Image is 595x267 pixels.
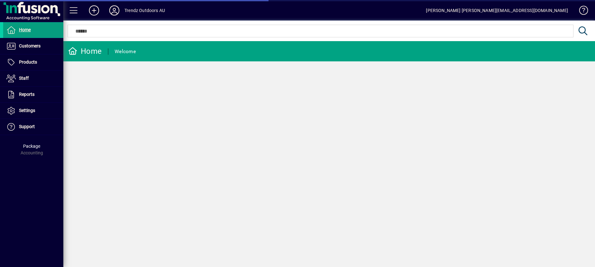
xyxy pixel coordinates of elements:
span: Settings [19,108,35,113]
a: Support [3,119,63,135]
span: Customers [19,43,41,48]
span: Package [23,144,40,149]
a: Knowledge Base [574,1,587,22]
button: Add [84,5,104,16]
a: Reports [3,87,63,102]
span: Reports [19,92,35,97]
span: Support [19,124,35,129]
span: Staff [19,76,29,81]
div: Welcome [115,47,136,57]
div: Home [68,46,102,56]
a: Products [3,54,63,70]
button: Profile [104,5,124,16]
div: [PERSON_NAME] [PERSON_NAME][EMAIL_ADDRESS][DOMAIN_NAME] [426,5,568,16]
span: Home [19,27,31,32]
a: Staff [3,71,63,86]
a: Customers [3,38,63,54]
a: Settings [3,103,63,119]
span: Products [19,59,37,65]
div: Trendz Outdoors AU [124,5,165,16]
